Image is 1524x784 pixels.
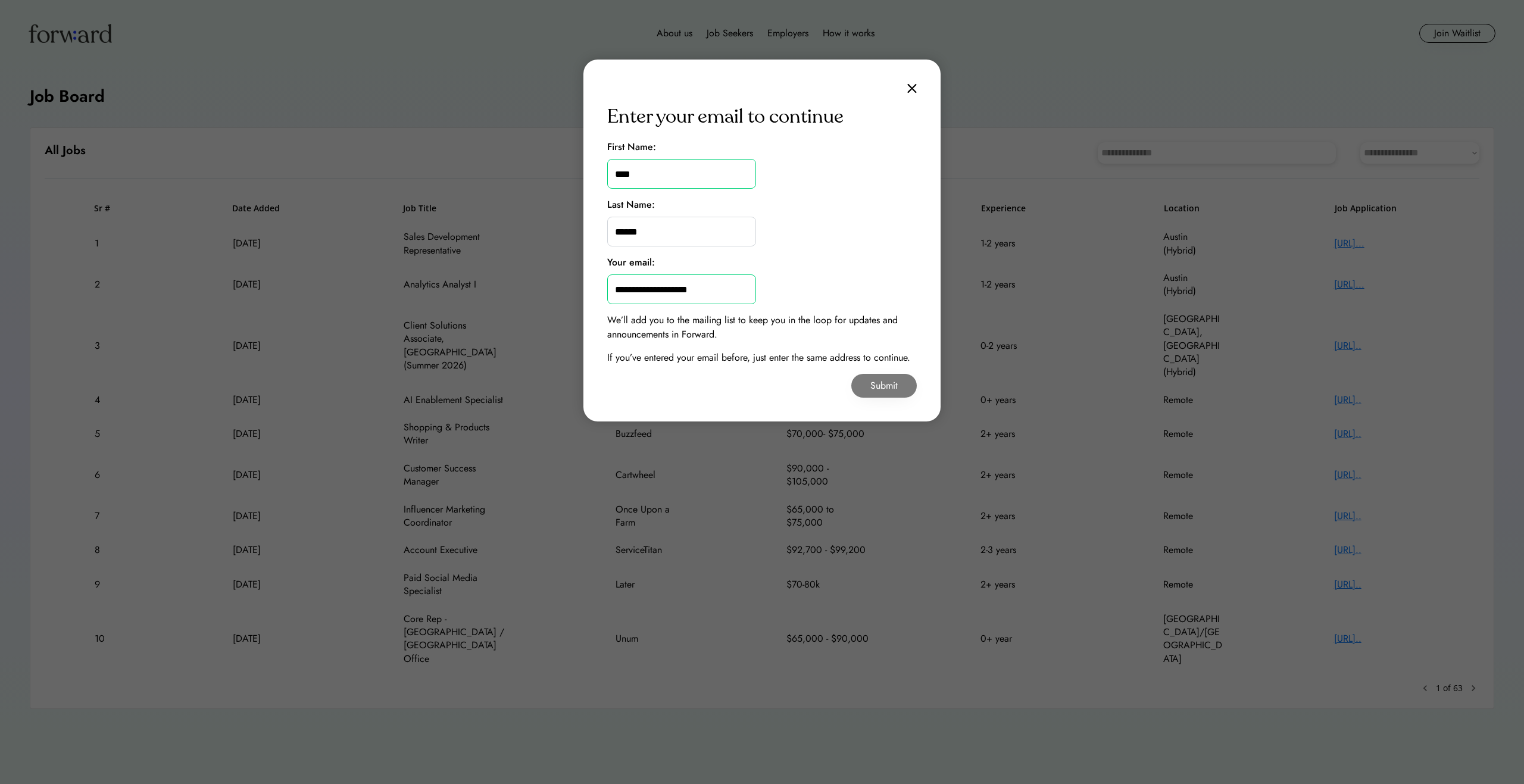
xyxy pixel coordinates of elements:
[607,351,910,365] div: If you’ve entered your email before, just enter the same address to continue.
[607,102,844,131] div: Enter your email to continue
[607,255,655,270] div: Your email:
[607,313,917,342] div: We’ll add you to the mailing list to keep you in the loop for updates and announcements in Forward.
[851,374,917,398] button: Submit
[907,83,917,93] img: close.svg
[607,140,656,154] div: First Name:
[607,198,655,212] div: Last Name:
